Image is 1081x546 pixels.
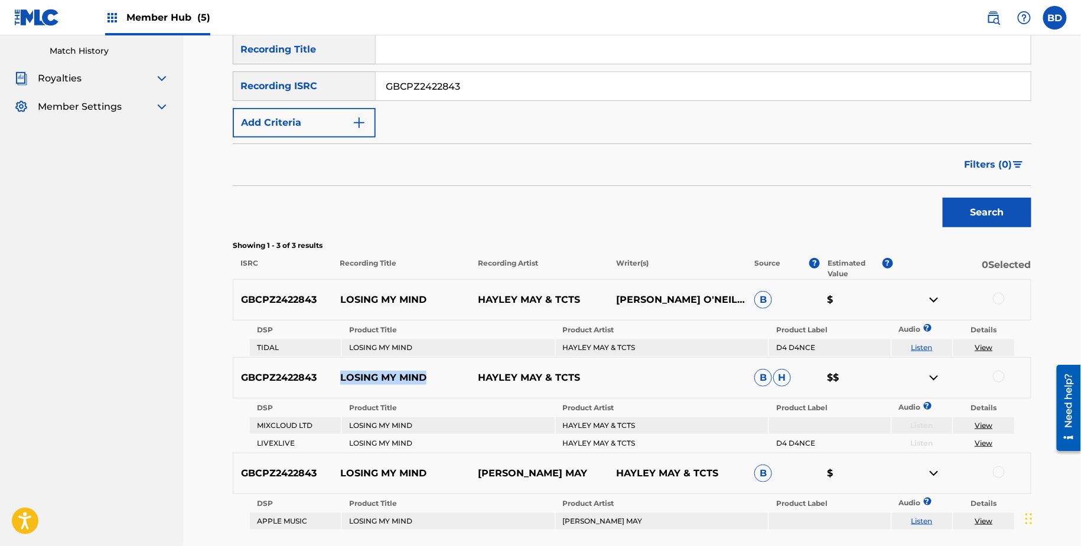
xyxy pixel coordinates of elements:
p: Writer(s) [608,258,747,279]
td: LOSING MY MIND [342,339,554,356]
td: D4 D4NCE [769,435,890,452]
td: TIDAL [250,339,341,356]
p: Recording Title [332,258,470,279]
a: Listen [911,516,933,525]
p: GBCPZ2422843 [233,466,333,480]
p: $ [820,293,893,307]
img: help [1017,11,1031,25]
td: LOSING MY MIND [342,435,554,452]
img: Royalties [14,71,28,86]
p: Listen [892,420,953,431]
span: Filters ( 0 ) [965,158,1012,172]
img: contract [927,466,941,480]
td: D4 D4NCE [769,339,890,356]
button: Add Criteria [233,108,376,138]
p: 0 Selected [893,258,1031,279]
img: 9d2ae6d4665cec9f34b9.svg [352,116,366,130]
img: MLC Logo [14,9,60,26]
img: search [986,11,1001,25]
th: Product Label [769,322,890,338]
th: Details [953,322,1014,338]
p: LOSING MY MIND [333,293,471,307]
a: Listen [911,343,933,352]
p: Showing 1 - 3 of 3 results [233,240,1031,251]
span: Member Settings [38,100,122,114]
p: GBCPZ2422843 [233,293,333,307]
td: [PERSON_NAME] MAY [556,513,768,529]
a: View [975,516,993,525]
p: Source [755,258,781,279]
p: $$ [820,371,893,385]
p: LOSING MY MIND [333,371,471,385]
p: [PERSON_NAME] MAY [470,466,608,480]
img: filter [1013,161,1023,168]
img: contract [927,293,941,307]
span: B [754,291,772,309]
p: Audio [892,498,906,508]
img: expand [155,71,169,86]
p: Recording Artist [470,258,608,279]
button: Search [943,198,1031,227]
th: Details [953,400,1014,416]
td: HAYLEY MAY & TCTS [556,417,768,434]
img: Member Settings [14,100,28,114]
th: Details [953,495,1014,512]
p: GBCPZ2422843 [233,371,333,385]
p: LOSING MY MIND [333,466,471,480]
span: B [754,369,772,387]
td: HAYLEY MAY & TCTS [556,339,768,356]
th: DSP [250,495,341,512]
td: MIXCLOUD LTD [250,417,341,434]
a: View [975,343,993,352]
a: View [975,439,993,447]
form: Search Form [233,35,1031,233]
th: Product Title [342,322,554,338]
a: View [975,421,993,430]
th: Product Title [342,400,554,416]
th: Product Title [342,495,554,512]
th: Product Artist [556,322,768,338]
th: Product Label [769,495,890,512]
span: Royalties [38,71,82,86]
p: HAYLEY MAY & TCTS [608,466,747,480]
p: $ [820,466,893,480]
iframe: Resource Center [1048,361,1081,456]
span: (5) [197,12,210,23]
span: H [773,369,791,387]
td: LIVEXLIVE [250,435,341,452]
th: Product Artist [556,400,768,416]
td: APPLE MUSIC [250,513,341,529]
p: Audio [892,402,906,413]
iframe: Chat Widget [1022,489,1081,546]
p: Listen [892,438,953,449]
div: User Menu [1043,6,1067,30]
span: Member Hub [126,11,210,24]
img: contract [927,371,941,385]
th: Product Artist [556,495,768,512]
p: HAYLEY MAY & TCTS [470,371,608,385]
span: B [754,465,772,482]
button: Filters (0) [958,150,1031,179]
p: Estimated Value [828,258,882,279]
a: Public Search [982,6,1005,30]
p: Audio [892,324,906,335]
p: HAYLEY MAY & TCTS [470,293,608,307]
td: LOSING MY MIND [342,417,554,434]
th: Product Label [769,400,890,416]
img: Top Rightsholders [105,11,119,25]
th: DSP [250,400,341,416]
div: Help [1012,6,1036,30]
p: [PERSON_NAME] O'NEILED GRAVESHAYLEY [PERSON_NAME] MAY [608,293,747,307]
img: expand [155,100,169,114]
div: Drag [1025,501,1033,537]
span: ? [883,258,893,269]
td: HAYLEY MAY & TCTS [556,435,768,452]
a: Match History [50,45,169,57]
td: LOSING MY MIND [342,513,554,529]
